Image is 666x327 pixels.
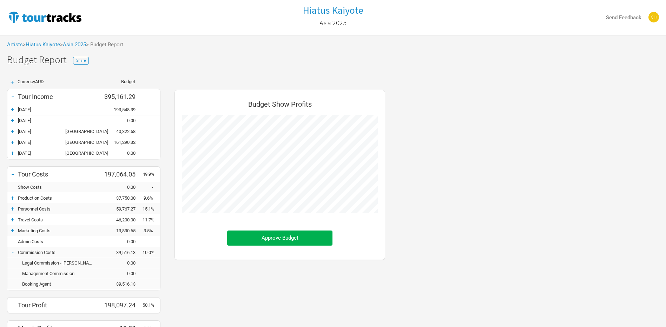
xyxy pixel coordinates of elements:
div: 11.7% [143,217,160,222]
div: Tour Costs [18,171,100,178]
div: 50.1% [143,302,160,308]
div: Admin Costs [18,239,100,244]
div: Budget Show Profits [182,97,378,115]
div: + [7,128,18,135]
div: 0.00 [100,271,143,276]
div: Commission Costs [18,250,100,255]
div: + [7,149,18,156]
div: 395,161.29 [100,93,143,100]
div: 9.6% [143,195,160,201]
h1: Hiatus Kaiyote [303,4,363,16]
span: > Budget Report [86,42,123,47]
div: Taipei City [65,129,100,134]
div: Management Commission [18,271,100,276]
strong: Send Feedback [606,14,641,21]
div: 13,830.65 [100,228,143,233]
span: > [60,42,86,47]
span: Currency AUD [18,79,44,84]
div: 0.00 [100,239,143,244]
a: Artists [7,41,23,48]
div: + [7,227,18,234]
button: Approve Budget [227,231,332,246]
a: Hiatus Kaiyote [26,41,60,48]
div: 0.00 [100,185,143,190]
div: 46,200.00 [100,217,143,222]
div: 18-Oct-25 [18,107,100,112]
div: Travel Costs [18,217,100,222]
h2: Asia 2025 [319,19,347,27]
span: Approve Budget [262,235,298,241]
div: - [143,185,160,190]
div: Legal Commission - Krauss [18,260,100,266]
div: 161,290.32 [100,140,143,145]
div: Production Costs [18,195,100,201]
div: Shanghai [65,151,100,156]
a: Asia 2025 [319,15,347,30]
div: Tour Profit [18,301,100,309]
div: Personnel Costs [18,206,100,212]
div: 37,750.00 [100,195,143,201]
div: 25-Oct-25 [18,140,65,145]
div: Show Costs [18,185,100,190]
div: 15.1% [143,206,160,212]
div: 49.9% [143,172,160,177]
div: 198,097.24 [100,301,143,309]
div: 193,548.39 [100,107,143,112]
div: Marketing Costs [18,228,100,233]
div: 39,516.13 [100,250,143,255]
span: > [23,42,60,47]
div: 22-Oct-25 [18,118,100,123]
div: Budget [100,79,135,84]
div: 0.00 [100,118,143,123]
div: - [143,239,160,244]
div: - [7,92,18,101]
a: Hiatus Kaiyote [303,5,363,16]
div: + [7,106,18,113]
img: chrystallag [648,12,659,22]
div: 59,767.27 [100,206,143,212]
button: Share [73,57,89,65]
div: 26-Oct-25 [18,151,65,156]
div: + [7,117,18,124]
span: Share [76,58,86,63]
div: 39,516.13 [100,281,143,287]
div: Booking Agent [18,281,100,287]
div: + [7,194,18,201]
div: - [7,169,18,179]
div: + [7,139,18,146]
div: 0.00 [100,151,143,156]
img: TourTracks [7,10,83,24]
div: + [7,216,18,223]
div: + [7,205,18,212]
div: 10.0% [143,250,160,255]
div: + [7,79,18,85]
div: 40,322.58 [100,129,143,134]
div: 23-Oct-25 [18,129,65,134]
h1: Budget Report [7,54,666,65]
div: - [7,249,18,256]
div: 197,064.05 [100,171,143,178]
a: Asia 2025 [63,41,86,48]
div: 3.5% [143,228,160,233]
div: 0.00 [100,260,143,266]
div: Tour Income [18,93,100,100]
div: Shanghai [65,140,100,145]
